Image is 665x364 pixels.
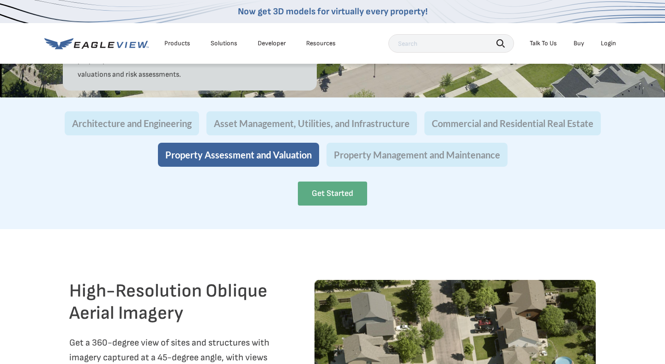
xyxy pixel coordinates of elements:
button: Asset Management, Utilities, and Infrastructure [206,111,417,135]
button: Architecture and Engineering [65,111,199,135]
div: Resources [306,39,336,48]
div: Solutions [211,39,237,48]
a: Developer [258,39,286,48]
a: Buy [574,39,584,48]
div: Products [164,39,190,48]
div: Login [601,39,616,48]
a: Now get 3D models for virtually every property! [238,6,428,17]
div: Talk To Us [530,39,557,48]
button: Commercial and Residential Real Estate [424,111,601,135]
button: Property Management and Maintenance [326,143,508,167]
input: Search [388,34,514,53]
h2: High-Resolution Oblique Aerial Imagery [69,280,285,324]
a: Get Started [298,182,367,206]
